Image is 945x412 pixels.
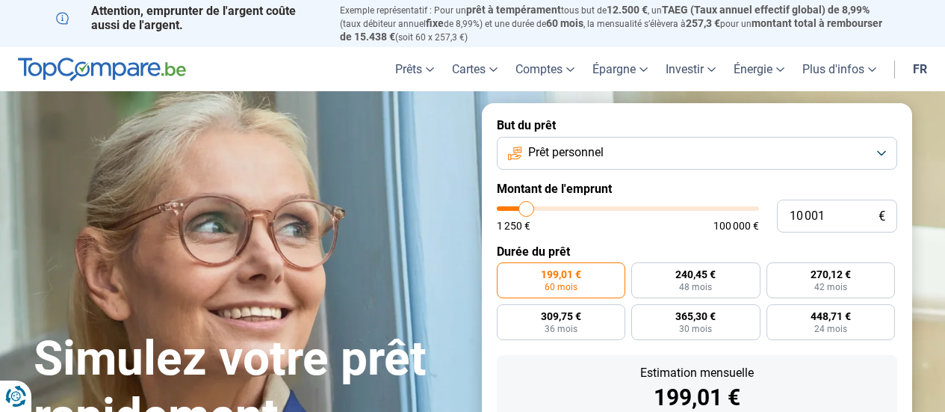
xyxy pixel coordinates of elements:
span: 48 mois [679,283,712,292]
span: 36 mois [545,325,577,333]
button: Prêt personnel [497,137,897,170]
img: TopCompare [18,58,186,82]
a: Comptes [506,47,583,91]
label: Montant de l'emprunt [497,182,897,196]
span: 199,01 € [541,269,581,280]
span: 60 mois [545,283,577,292]
span: € [879,210,885,223]
a: Énergie [725,47,793,91]
a: Cartes [443,47,506,91]
span: 240,45 € [675,269,716,280]
a: Épargne [583,47,657,91]
div: 199,01 € [509,387,885,409]
div: Estimation mensuelle [509,367,885,379]
span: 309,75 € [541,311,581,322]
span: montant total à rembourser de 15.438 € [340,17,882,43]
p: Exemple représentatif : Pour un tous but de , un (taux débiteur annuel de 8,99%) et une durée de ... [340,4,890,43]
span: 270,12 € [811,269,851,280]
span: 257,3 € [686,17,720,29]
span: 42 mois [814,283,847,292]
a: Plus d'infos [793,47,885,91]
a: fr [904,47,936,91]
span: 30 mois [679,325,712,333]
span: 1 250 € [497,221,530,231]
span: 60 mois [546,17,583,29]
span: 365,30 € [675,311,716,322]
span: 12.500 € [607,4,648,16]
a: Prêts [386,47,443,91]
span: Prêt personnel [528,144,604,161]
a: Investir [657,47,725,91]
span: 24 mois [814,325,847,333]
p: Attention, emprunter de l'argent coûte aussi de l'argent. [56,4,322,32]
label: Durée du prêt [497,245,897,259]
span: TAEG (Taux annuel effectif global) de 8,99% [662,4,870,16]
label: But du prêt [497,118,897,132]
span: 448,71 € [811,311,851,322]
span: fixe [426,17,444,29]
span: prêt à tempérament [466,4,561,16]
span: 100 000 € [713,221,759,231]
